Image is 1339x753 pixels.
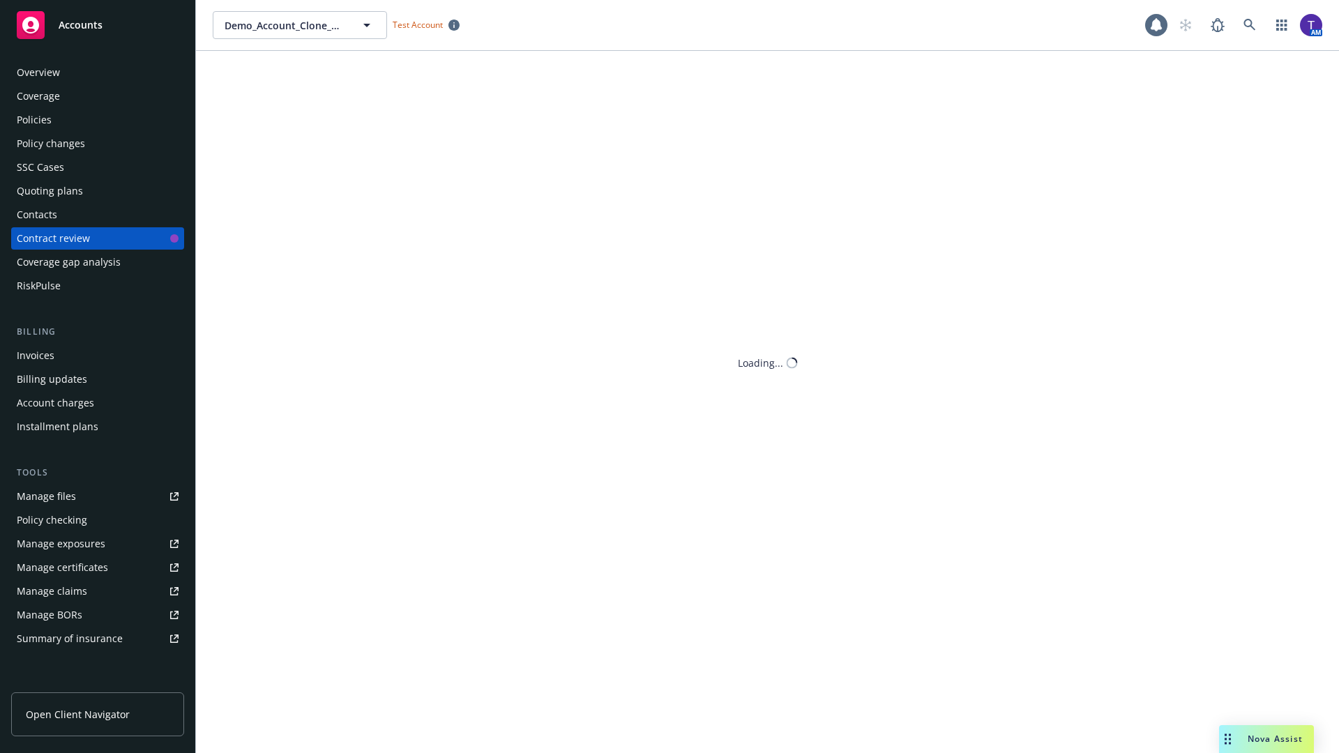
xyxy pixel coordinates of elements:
a: Contract review [11,227,184,250]
button: Demo_Account_Clone_QA_CR_Tests_Client [213,11,387,39]
a: Accounts [11,6,184,45]
a: Overview [11,61,184,84]
a: Installment plans [11,416,184,438]
div: Drag to move [1219,725,1236,753]
div: Overview [17,61,60,84]
button: Nova Assist [1219,725,1314,753]
a: Billing updates [11,368,184,390]
a: Policy changes [11,132,184,155]
a: Report a Bug [1204,11,1232,39]
a: Contacts [11,204,184,226]
img: photo [1300,14,1322,36]
a: Account charges [11,392,184,414]
div: Invoices [17,344,54,367]
div: Quoting plans [17,180,83,202]
div: Installment plans [17,416,98,438]
div: Loading... [738,356,783,370]
div: Contract review [17,227,90,250]
div: Coverage gap analysis [17,251,121,273]
a: Quoting plans [11,180,184,202]
a: Policies [11,109,184,131]
a: Manage BORs [11,604,184,626]
a: Manage claims [11,580,184,602]
a: Switch app [1268,11,1296,39]
a: Search [1236,11,1264,39]
div: Policy changes [17,132,85,155]
a: Policy checking [11,509,184,531]
div: RiskPulse [17,275,61,297]
a: Coverage [11,85,184,107]
div: Billing updates [17,368,87,390]
span: Demo_Account_Clone_QA_CR_Tests_Client [225,18,345,33]
div: Policies [17,109,52,131]
a: Manage certificates [11,556,184,579]
div: Account charges [17,392,94,414]
div: Policy checking [17,509,87,531]
div: Manage exposures [17,533,105,555]
a: SSC Cases [11,156,184,178]
div: Analytics hub [11,678,184,692]
div: Coverage [17,85,60,107]
a: Manage files [11,485,184,508]
div: Manage files [17,485,76,508]
div: Contacts [17,204,57,226]
a: Invoices [11,344,184,367]
span: Open Client Navigator [26,707,130,722]
a: Summary of insurance [11,627,184,650]
a: RiskPulse [11,275,184,297]
span: Nova Assist [1248,733,1303,745]
div: Manage BORs [17,604,82,626]
span: Accounts [59,20,103,31]
a: Manage exposures [11,533,184,555]
div: Manage certificates [17,556,108,579]
span: Test Account [387,17,465,32]
a: Coverage gap analysis [11,251,184,273]
span: Test Account [393,19,443,31]
div: Summary of insurance [17,627,123,650]
div: Manage claims [17,580,87,602]
div: Billing [11,325,184,339]
a: Start snowing [1172,11,1200,39]
div: Tools [11,466,184,480]
div: SSC Cases [17,156,64,178]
